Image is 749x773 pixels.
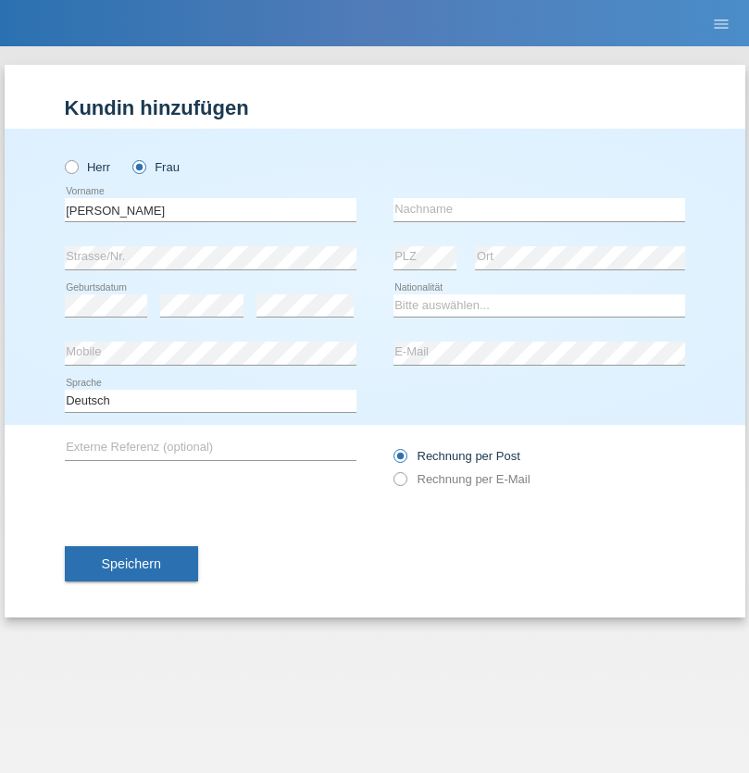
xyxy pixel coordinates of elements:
[703,18,740,29] a: menu
[132,160,144,172] input: Frau
[393,449,406,472] input: Rechnung per Post
[65,96,685,119] h1: Kundin hinzufügen
[102,556,161,571] span: Speichern
[393,472,531,486] label: Rechnung per E-Mail
[132,160,180,174] label: Frau
[393,472,406,495] input: Rechnung per E-Mail
[65,546,198,581] button: Speichern
[712,15,730,33] i: menu
[393,449,520,463] label: Rechnung per Post
[65,160,111,174] label: Herr
[65,160,77,172] input: Herr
